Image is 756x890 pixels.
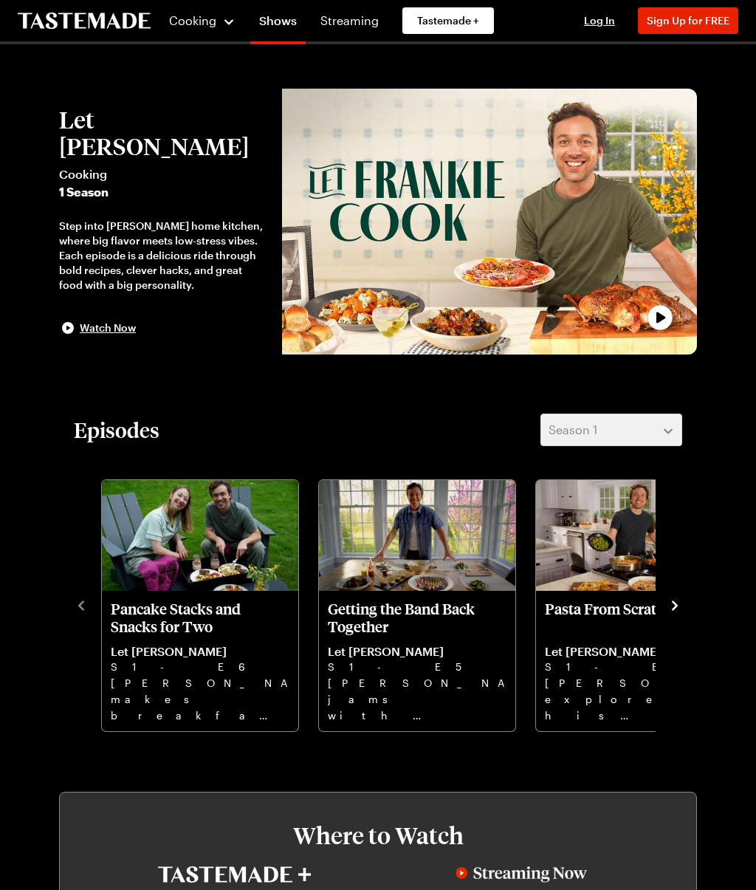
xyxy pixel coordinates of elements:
[536,480,732,591] img: Pasta From Scratch
[667,595,682,613] button: navigate to next item
[168,3,236,38] button: Cooking
[59,165,267,183] span: Cooking
[545,600,724,635] p: Pasta From Scratch
[111,600,289,635] p: Pancake Stacks and Snacks for Two
[638,7,738,34] button: Sign Up for FREE
[74,595,89,613] button: navigate to previous item
[328,675,506,722] p: [PERSON_NAME] jams with his band and makes [PERSON_NAME], Tare Eggs, Chicken Meatballs, and a cri...
[100,476,317,733] div: 1 / 6
[328,600,506,635] p: Getting the Band Back Together
[59,106,267,160] h2: Let [PERSON_NAME]
[59,183,267,201] span: 1 Season
[545,644,724,659] p: Let [PERSON_NAME]
[111,644,289,659] p: Let [PERSON_NAME]
[545,659,724,675] p: S1 - E4
[328,600,506,722] a: Getting the Band Back Together
[169,13,216,27] span: Cooking
[111,659,289,675] p: S1 - E6
[319,480,515,591] img: Getting the Band Back Together
[570,13,629,28] button: Log In
[317,476,535,733] div: 2 / 6
[540,414,682,446] button: Season 1
[80,321,136,335] span: Watch Now
[328,644,506,659] p: Let [PERSON_NAME]
[104,822,652,849] h3: Where to Watch
[102,480,298,591] img: Pancake Stacks and Snacks for Two
[18,13,151,30] a: To Tastemade Home Page
[417,13,479,28] span: Tastemade +
[74,417,159,443] h2: Episodes
[402,7,494,34] a: Tastemade +
[158,866,311,883] img: Tastemade+
[282,89,697,355] img: Let Frankie Cook
[536,480,732,731] div: Pasta From Scratch
[545,675,724,722] p: [PERSON_NAME] explores his pasta roots with [PERSON_NAME], ragout Pappardelle, anchovy Gnocchi, a...
[584,14,615,27] span: Log In
[456,866,587,883] img: Streaming
[545,600,724,722] a: Pasta From Scratch
[535,476,752,733] div: 3 / 6
[250,3,306,44] a: Shows
[647,14,729,27] span: Sign Up for FREE
[59,106,267,337] button: Let [PERSON_NAME]Cooking1 SeasonStep into [PERSON_NAME] home kitchen, where big flavor meets low-...
[319,480,515,731] div: Getting the Band Back Together
[549,421,597,439] span: Season 1
[282,89,697,355] button: play trailer
[111,600,289,722] a: Pancake Stacks and Snacks for Two
[111,675,289,722] p: [PERSON_NAME] makes breakfast for dinner with Banana Pancakes, Eggs [PERSON_NAME], Home Fries, Sc...
[328,659,506,675] p: S1 - E5
[102,480,298,731] div: Pancake Stacks and Snacks for Two
[59,219,267,292] div: Step into [PERSON_NAME] home kitchen, where big flavor meets low-stress vibes. Each episode is a ...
